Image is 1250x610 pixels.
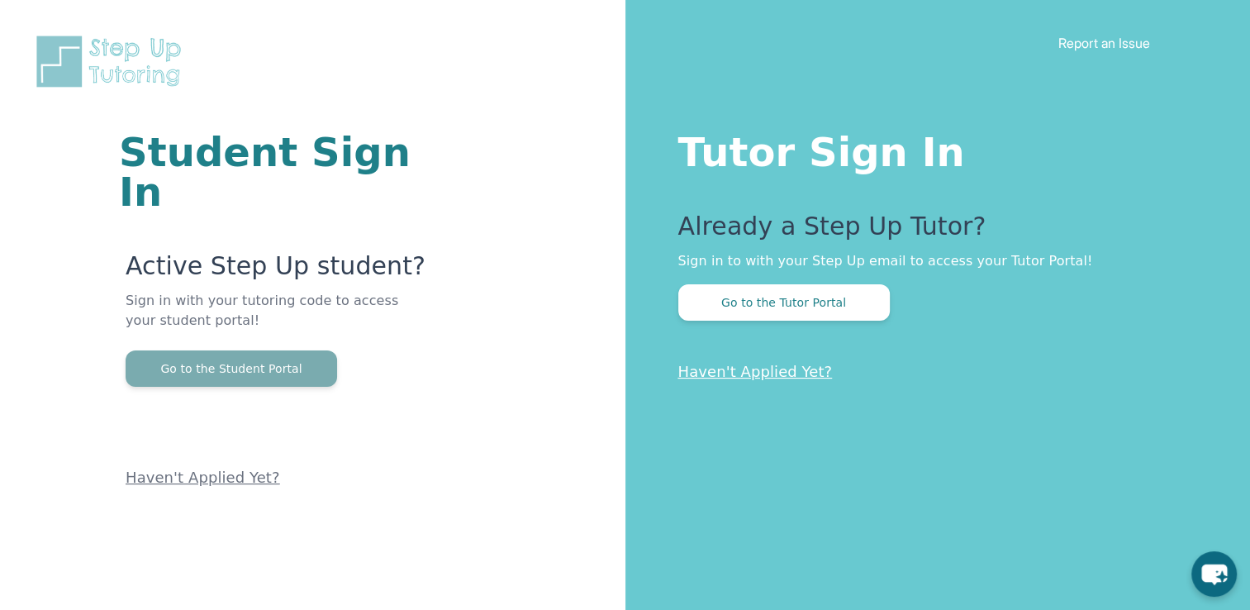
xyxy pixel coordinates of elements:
[678,212,1185,251] p: Already a Step Up Tutor?
[126,360,337,376] a: Go to the Student Portal
[126,350,337,387] button: Go to the Student Portal
[1058,35,1150,51] a: Report an Issue
[678,363,833,380] a: Haven't Applied Yet?
[678,294,890,310] a: Go to the Tutor Portal
[126,251,427,291] p: Active Step Up student?
[678,126,1185,172] h1: Tutor Sign In
[678,251,1185,271] p: Sign in to with your Step Up email to access your Tutor Portal!
[126,469,280,486] a: Haven't Applied Yet?
[126,291,427,350] p: Sign in with your tutoring code to access your student portal!
[678,284,890,321] button: Go to the Tutor Portal
[119,132,427,212] h1: Student Sign In
[33,33,192,90] img: Step Up Tutoring horizontal logo
[1191,551,1237,597] button: chat-button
